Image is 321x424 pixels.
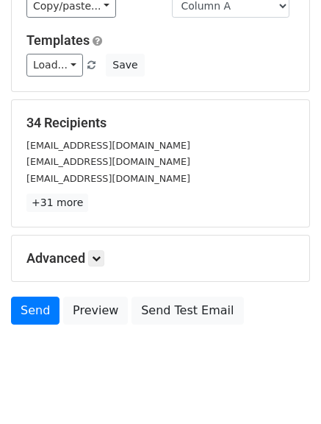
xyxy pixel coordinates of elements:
[26,32,90,48] a: Templates
[248,353,321,424] iframe: Chat Widget
[26,140,190,151] small: [EMAIL_ADDRESS][DOMAIN_NAME]
[26,173,190,184] small: [EMAIL_ADDRESS][DOMAIN_NAME]
[63,297,128,325] a: Preview
[26,194,88,212] a: +31 more
[26,250,295,266] h5: Advanced
[26,156,190,167] small: [EMAIL_ADDRESS][DOMAIN_NAME]
[26,54,83,77] a: Load...
[26,115,295,131] h5: 34 Recipients
[131,297,243,325] a: Send Test Email
[106,54,144,77] button: Save
[11,297,59,325] a: Send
